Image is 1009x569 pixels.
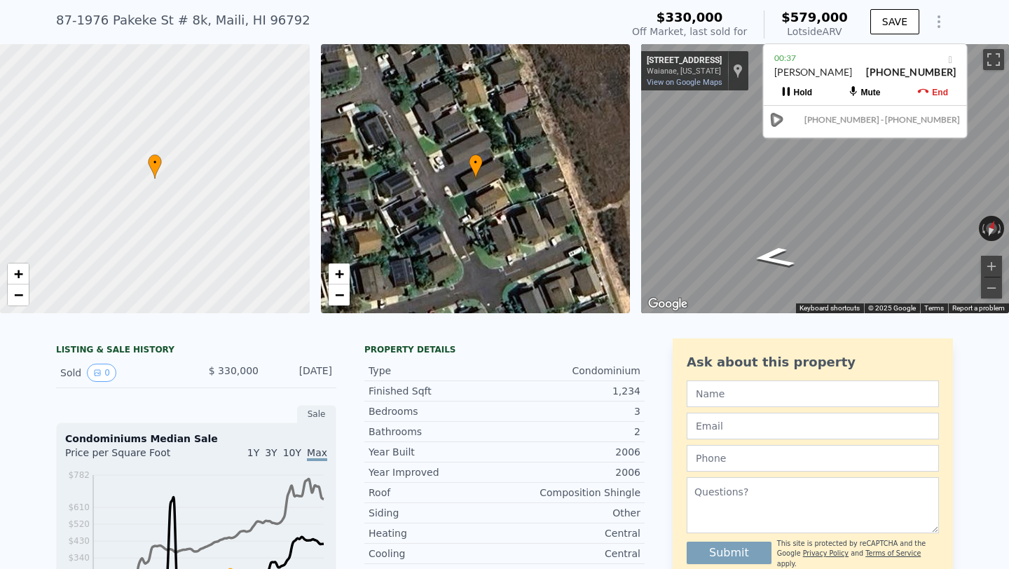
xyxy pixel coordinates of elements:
div: 3 [504,404,640,418]
a: Zoom out [8,284,29,306]
span: © 2025 Google [868,304,916,312]
input: Email [687,413,939,439]
input: Name [687,381,939,407]
button: Reset the view [982,215,1001,242]
a: View on Google Maps [647,78,722,87]
div: Cooling [369,547,504,561]
a: Zoom in [329,263,350,284]
div: 1,234 [504,384,640,398]
a: Terms (opens in new tab) [924,304,944,312]
button: Toggle fullscreen view [983,49,1004,70]
div: Map [641,44,1009,313]
a: Terms of Service [865,549,921,557]
div: Bedrooms [369,404,504,418]
div: Finished Sqft [369,384,504,398]
div: Roof [369,486,504,500]
div: Heating [369,526,504,540]
span: • [148,156,162,169]
div: Condominiums Median Sale [65,432,327,446]
div: This site is protected by reCAPTCHA and the Google and apply. [777,539,939,569]
button: SAVE [870,9,919,34]
div: Year Improved [369,465,504,479]
div: [STREET_ADDRESS] [647,55,722,67]
span: Max [307,447,327,461]
div: [DATE] [270,364,332,382]
a: Open this area in Google Maps (opens a new window) [645,295,691,313]
span: + [334,265,343,282]
div: Bathrooms [369,425,504,439]
tspan: $520 [68,519,90,529]
span: − [14,286,23,303]
div: Composition Shingle [504,486,640,500]
tspan: $340 [68,553,90,563]
span: + [14,265,23,282]
div: Central [504,547,640,561]
tspan: $430 [68,536,90,546]
div: LISTING & SALE HISTORY [56,344,336,358]
span: − [334,286,343,303]
span: $ 330,000 [209,365,259,376]
div: Waianae, [US_STATE] [647,67,722,76]
div: Central [504,526,640,540]
button: Keyboard shortcuts [799,303,860,313]
span: 10Y [283,447,301,458]
div: Off Market, last sold for [632,25,747,39]
a: Zoom in [8,263,29,284]
div: Siding [369,506,504,520]
button: Zoom in [981,256,1002,277]
div: Year Built [369,445,504,459]
div: 2006 [504,465,640,479]
span: 3Y [265,447,277,458]
div: Sale [297,405,336,423]
div: Type [369,364,504,378]
button: Rotate clockwise [997,216,1005,241]
div: Property details [364,344,645,355]
span: $579,000 [781,10,848,25]
a: Report a problem [952,304,1005,312]
img: Google [645,295,691,313]
a: Privacy Policy [803,549,849,557]
div: Sold [60,364,185,382]
div: Other [504,506,640,520]
button: Show Options [925,8,953,36]
div: • [148,154,162,179]
span: • [469,156,483,169]
div: Ask about this property [687,352,939,372]
div: • [469,154,483,179]
button: Rotate counterclockwise [979,216,987,241]
button: Submit [687,542,771,564]
button: Zoom out [981,277,1002,299]
button: View historical data [87,364,116,382]
a: Show location on map [733,63,743,78]
input: Phone [687,445,939,472]
div: 87-1976 Pakeke St # 8k , Maili , HI 96792 [56,11,310,30]
a: Zoom out [329,284,350,306]
span: $330,000 [657,10,723,25]
tspan: $782 [68,470,90,480]
path: Go Southwest, Kahiwelola St [735,242,813,273]
div: Street View [641,44,1009,313]
div: Price per Square Foot [65,446,196,468]
div: 2006 [504,445,640,459]
div: Condominium [504,364,640,378]
span: 1Y [247,447,259,458]
tspan: $610 [68,502,90,512]
div: Lotside ARV [781,25,848,39]
div: 2 [504,425,640,439]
